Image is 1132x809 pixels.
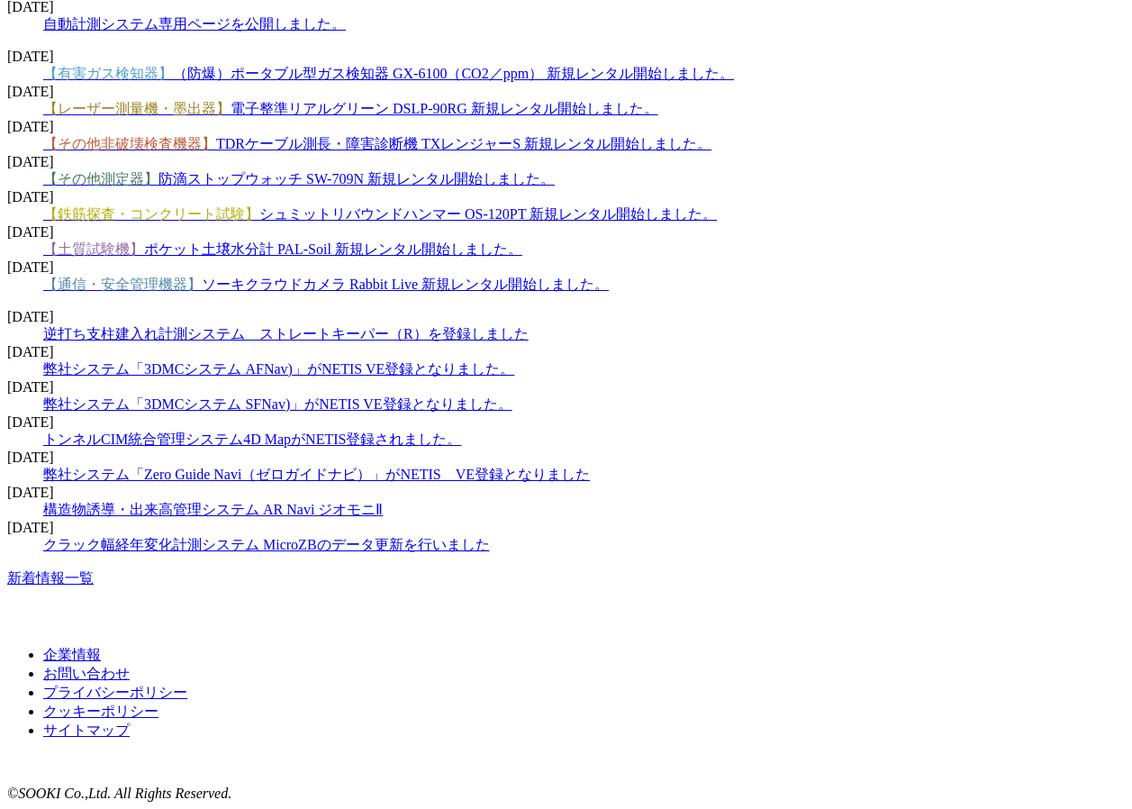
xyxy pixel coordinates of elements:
a: 構造物誘導・出来高管理システム AR Navi ジオモニⅡ [43,502,383,517]
a: クッキーポリシー [43,704,158,719]
a: 【鉄筋探査・コンクリート試験】シュミットリバウンドハンマー OS-120PT 新規レンタル開始しました。 [43,206,717,222]
dt: [DATE] [7,259,1125,276]
address: ©SOOKI Co.,Ltd. All Rights Reserved. [7,786,1125,802]
dt: [DATE] [7,154,1125,170]
a: クラック幅経年変化計測システム MicroZBのデータ更新を行いました [43,537,490,552]
span: 【その他非破壊検査機器】 [43,136,216,151]
a: 【その他測定器】防滴ストップウォッチ SW-709N 新規レンタル開始しました。 [43,171,555,186]
dt: [DATE] [7,49,1125,65]
dt: [DATE] [7,450,1125,466]
a: サイトマップ [43,723,130,738]
dt: [DATE] [7,520,1125,536]
a: 逆打ち支柱建入れ計測システム ストレートキーパー（R）を登録しました [43,326,529,341]
dt: [DATE] [7,189,1125,205]
a: 弊社システム「3DMCシステム SFNav)」がNETIS VE登録となりました。 [43,396,512,412]
a: 【土質試験機】ポケット土壌水分計 PAL-Soil 新規レンタル開始しました。 [43,241,522,257]
a: 弊社システム「3DMCシステム AFNav)」がNETIS VE登録となりました。 [43,361,514,377]
a: お問い合わせ [43,666,130,681]
span: 【有害ガス検知器】 [43,66,173,81]
a: プライバシーポリシー [43,685,187,700]
dt: [DATE] [7,379,1125,395]
a: トンネルCIM統合管理システム4D MapがNETIS登録されました。 [43,432,461,447]
dt: [DATE] [7,119,1125,135]
span: 【レーザー測量機・墨出器】 [43,101,231,116]
dt: [DATE] [7,224,1125,241]
a: 弊社システム「Zero Guide Navi（ゼロガイドナビ）」がNETIS VE登録となりました [43,467,590,482]
span: 【通信・安全管理機器】 [43,277,202,292]
dt: [DATE] [7,84,1125,100]
dt: [DATE] [7,485,1125,501]
a: 【レーザー測量機・墨出器】電子整準リアルグリーン DSLP-90RG 新規レンタル開始しました。 [43,101,658,116]
dt: [DATE] [7,414,1125,431]
a: 企業情報 [43,647,101,662]
span: 【土質試験機】 [43,241,144,257]
dt: [DATE] [7,309,1125,325]
a: 【有害ガス検知器】（防爆）ポータブル型ガス検知器 GX-6100（CO2／ppm） 新規レンタル開始しました。 [43,66,734,81]
span: 【鉄筋探査・コンクリート試験】 [43,206,259,222]
a: 【通信・安全管理機器】ソーキクラウドカメラ Rabbit Live 新規レンタル開始しました。 [43,277,609,292]
dt: [DATE] [7,344,1125,360]
span: 【その他測定器】 [43,171,158,186]
a: 新着情報一覧 [7,570,94,586]
a: 【その他非破壊検査機器】TDRケーブル測長・障害診断機 TXレンジャーS 新規レンタル開始しました。 [43,136,711,151]
a: 自動計測システム専用ページを公開しました。 [43,16,346,32]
